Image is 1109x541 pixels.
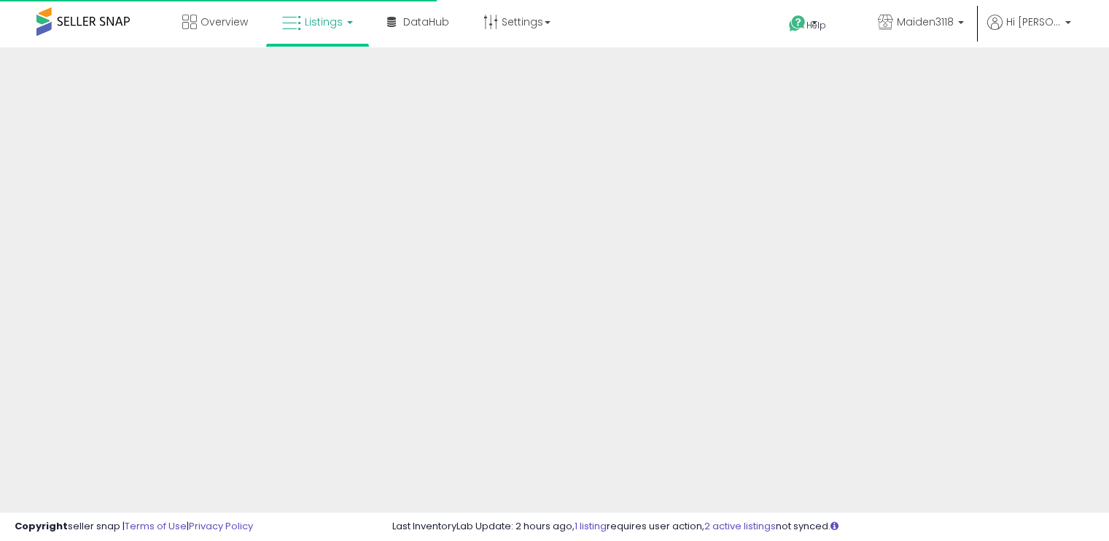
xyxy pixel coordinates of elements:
span: Maiden3118 [897,15,954,29]
i: Click here to read more about un-synced listings. [830,521,838,531]
a: Hi [PERSON_NAME] [987,15,1071,47]
a: 1 listing [575,519,607,533]
a: Terms of Use [125,519,187,533]
div: seller snap | | [15,520,253,534]
span: DataHub [403,15,449,29]
span: Hi [PERSON_NAME] [1006,15,1061,29]
i: Get Help [788,15,806,33]
strong: Copyright [15,519,68,533]
a: 2 active listings [704,519,776,533]
span: Listings [305,15,343,29]
div: Last InventoryLab Update: 2 hours ago, requires user action, not synced. [392,520,1094,534]
span: Help [806,19,826,31]
a: Privacy Policy [189,519,253,533]
span: Overview [201,15,248,29]
a: Help [777,4,855,47]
